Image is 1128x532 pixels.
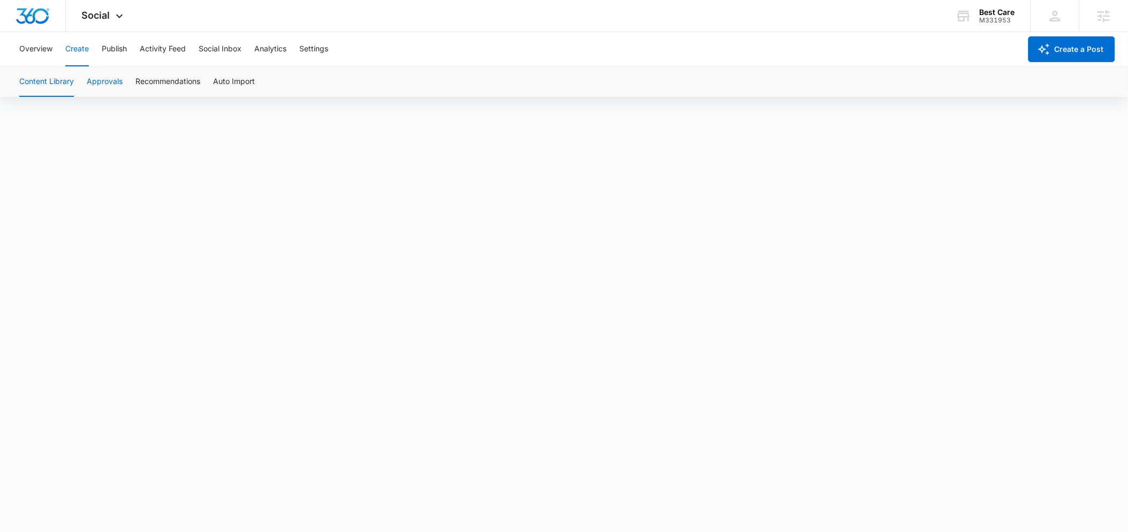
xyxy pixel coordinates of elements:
button: Activity Feed [140,32,186,66]
button: Auto Import [213,67,255,97]
div: account name [980,8,1015,17]
button: Publish [102,32,127,66]
button: Settings [299,32,328,66]
button: Create [65,32,89,66]
button: Analytics [254,32,286,66]
span: Social [82,10,110,21]
button: Social Inbox [199,32,241,66]
button: Overview [19,32,52,66]
button: Create a Post [1028,36,1115,62]
div: account id [980,17,1015,24]
button: Recommendations [135,67,200,97]
button: Content Library [19,67,74,97]
button: Approvals [87,67,123,97]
